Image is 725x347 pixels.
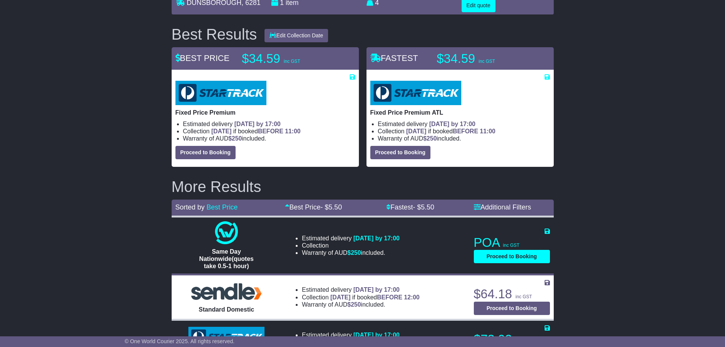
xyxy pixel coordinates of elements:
[480,128,496,134] span: 11:00
[199,248,253,269] span: Same Day Nationwide(quotes take 0.5-1 hour)
[406,128,426,134] span: [DATE]
[377,294,402,301] span: BEFORE
[378,135,550,142] li: Warranty of AUD included.
[351,301,361,308] span: 250
[370,146,430,159] button: Proceed to Booking
[302,301,419,308] li: Warranty of AUD included.
[183,120,355,128] li: Estimated delivery
[207,203,238,211] a: Best Price
[421,203,434,211] span: 5.50
[370,81,461,105] img: StarTrack: Fixed Price Premium ATL
[175,109,355,116] p: Fixed Price Premium
[320,203,342,211] span: - $
[474,332,550,347] p: $73.92
[175,146,236,159] button: Proceed to Booking
[353,286,400,293] span: [DATE] by 17:00
[265,29,328,42] button: Edit Collection Date
[347,301,361,308] span: $
[211,128,231,134] span: [DATE]
[258,128,284,134] span: BEFORE
[406,128,495,134] span: if booked
[172,178,554,195] h2: More Results
[302,235,400,242] li: Estimated delivery
[370,109,550,116] p: Fixed Price Premium ATL
[353,235,400,241] span: [DATE] by 17:00
[175,203,205,211] span: Sorted by
[183,128,355,135] li: Collection
[516,294,532,299] span: inc GST
[175,81,266,105] img: StarTrack: Fixed Price Premium
[302,249,400,256] li: Warranty of AUD included.
[347,249,361,256] span: $
[199,306,254,313] span: Standard Domestic
[175,53,229,63] span: BEST PRICE
[351,249,361,256] span: 250
[302,331,419,339] li: Estimated delivery
[370,53,418,63] span: FASTEST
[302,286,419,293] li: Estimated delivery
[474,302,550,315] button: Proceed to Booking
[474,250,550,263] button: Proceed to Booking
[429,121,476,127] span: [DATE] by 17:00
[188,281,265,302] img: Sendle: Standard Domestic
[302,242,400,249] li: Collection
[302,294,419,301] li: Collection
[378,128,550,135] li: Collection
[437,51,532,66] p: $34.59
[474,235,550,250] p: POA
[503,243,519,248] span: inc GST
[284,59,300,64] span: inc GST
[328,203,342,211] span: 5.50
[404,294,420,301] span: 12:00
[378,120,550,128] li: Estimated delivery
[427,135,437,142] span: 250
[234,121,281,127] span: [DATE] by 17:00
[330,294,419,301] span: if booked
[211,128,300,134] span: if booked
[125,338,235,344] span: © One World Courier 2025. All rights reserved.
[386,203,434,211] a: Fastest- $5.50
[474,203,531,211] a: Additional Filters
[242,51,337,66] p: $34.59
[232,135,242,142] span: 250
[423,135,437,142] span: $
[474,286,550,302] p: $64.18
[168,26,261,43] div: Best Results
[453,128,478,134] span: BEFORE
[413,203,434,211] span: - $
[215,221,238,244] img: One World Courier: Same Day Nationwide(quotes take 0.5-1 hour)
[479,59,495,64] span: inc GST
[228,135,242,142] span: $
[285,203,342,211] a: Best Price- $5.50
[330,294,351,301] span: [DATE]
[183,135,355,142] li: Warranty of AUD included.
[353,332,400,338] span: [DATE] by 17:00
[285,128,301,134] span: 11:00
